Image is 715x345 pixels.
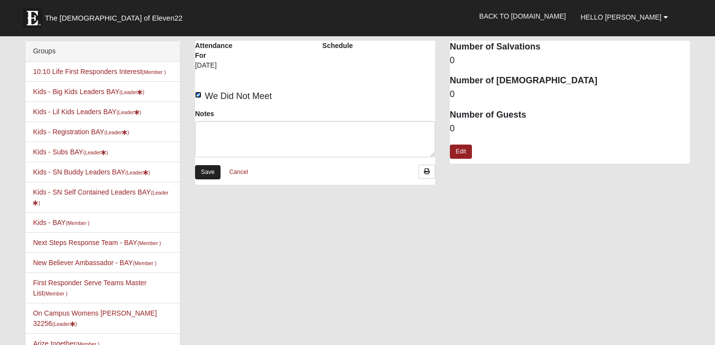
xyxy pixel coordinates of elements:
[33,309,157,327] a: On Campus Womens [PERSON_NAME] 32256(Leader)
[419,165,435,179] a: Print Attendance Roster
[195,165,221,179] a: Save
[33,68,166,75] a: 10:10 Life First Responders Interest(Member )
[25,41,180,62] div: Groups
[322,41,353,50] label: Schedule
[142,69,166,75] small: (Member )
[450,123,690,135] dd: 0
[33,259,156,267] a: New Believer Ambassador - BAY(Member )
[33,148,108,156] a: Kids - Subs BAY(Leader)
[45,13,182,23] span: The [DEMOGRAPHIC_DATA] of Eleven22
[33,190,168,206] small: (Leader )
[223,165,254,180] a: Cancel
[450,54,690,67] dd: 0
[472,4,573,28] a: Back to [DOMAIN_NAME]
[33,168,150,176] a: Kids - SN Buddy Leaders BAY(Leader)
[33,108,141,116] a: Kids - Lil Kids Leaders BAY(Leader)
[195,60,244,77] div: [DATE]
[33,88,144,96] a: Kids - Big Kids Leaders BAY(Leader)
[195,41,244,60] label: Attendance For
[44,291,67,296] small: (Member )
[83,149,108,155] small: (Leader )
[33,128,129,136] a: Kids - Registration BAY(Leader)
[33,279,147,297] a: First Responder Serve Teams Master List(Member )
[33,188,168,206] a: Kids - SN Self Contained Leaders BAY(Leader)
[450,109,690,122] dt: Number of Guests
[133,260,156,266] small: (Member )
[137,240,161,246] small: (Member )
[450,74,690,87] dt: Number of [DEMOGRAPHIC_DATA]
[33,219,89,226] a: Kids - BAY(Member )
[23,8,42,28] img: Eleven22 logo
[117,109,142,115] small: (Leader )
[450,88,690,101] dd: 0
[104,129,129,135] small: (Leader )
[125,170,150,175] small: (Leader )
[450,41,690,53] dt: Number of Salvations
[52,321,77,327] small: (Leader )
[205,91,272,101] span: We Did Not Meet
[573,5,675,29] a: Hello [PERSON_NAME]
[120,89,145,95] small: (Leader )
[581,13,662,21] span: Hello [PERSON_NAME]
[33,239,161,246] a: Next Steps Response Team - BAY(Member )
[66,220,89,226] small: (Member )
[18,3,214,28] a: The [DEMOGRAPHIC_DATA] of Eleven22
[195,92,201,98] input: We Did Not Meet
[195,109,214,119] label: Notes
[450,145,472,159] a: Edit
